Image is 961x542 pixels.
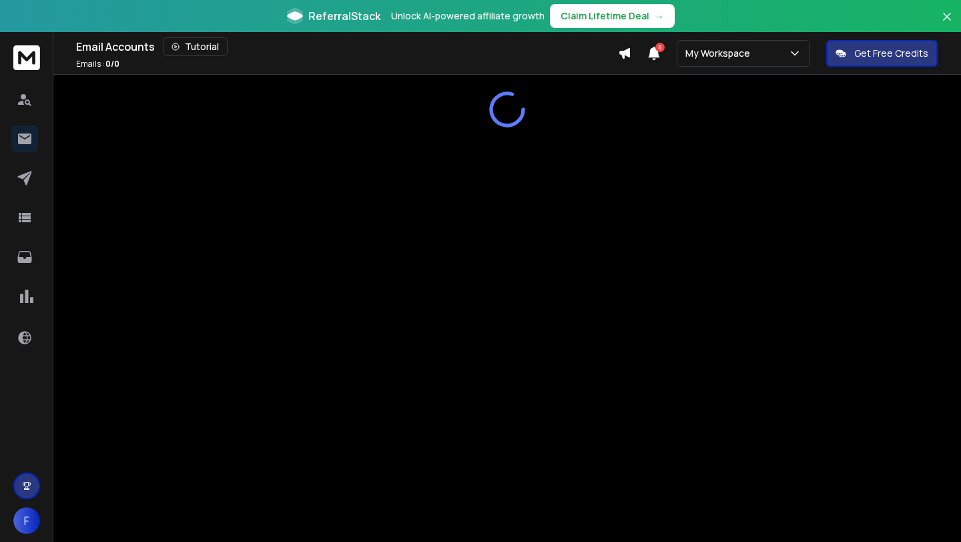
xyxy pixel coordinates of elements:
button: Get Free Credits [826,40,938,67]
button: Tutorial [163,37,228,56]
button: Claim Lifetime Deal→ [550,4,675,28]
span: → [655,9,664,23]
button: F [13,507,40,534]
span: 6 [655,43,665,52]
p: My Workspace [685,47,755,60]
p: Emails : [76,59,119,69]
div: Email Accounts [76,37,618,56]
span: ReferralStack [308,8,380,24]
p: Unlock AI-powered affiliate growth [391,9,545,23]
span: 0 / 0 [105,58,119,69]
button: Close banner [938,8,956,40]
p: Get Free Credits [854,47,928,60]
